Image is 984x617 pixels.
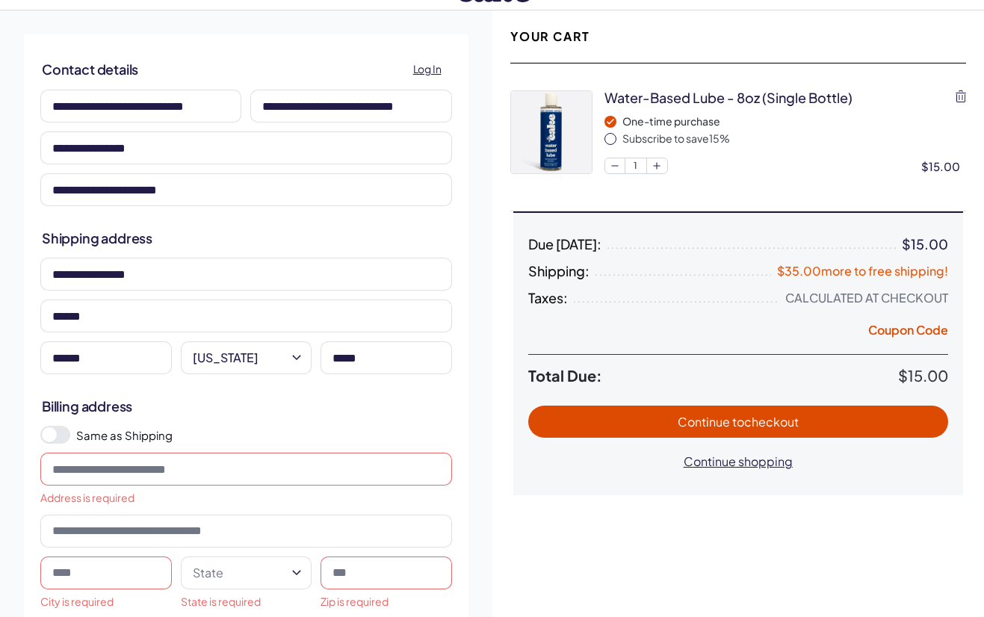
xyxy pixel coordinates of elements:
[42,55,451,84] h2: Contact details
[902,237,948,252] div: $15.00
[777,263,948,279] span: $35.00 more to free shipping!
[528,264,590,279] span: Shipping:
[684,453,793,469] span: Continue shopping
[625,158,646,173] span: 1
[898,366,948,385] span: $15.00
[669,445,808,477] button: Continue shopping
[321,595,452,610] p: Zip is required
[622,131,967,146] div: Subscribe to save 15 %
[921,158,966,174] div: $15.00
[76,427,452,443] label: Same as Shipping
[42,229,451,247] h2: Shipping address
[785,291,948,306] div: Calculated at Checkout
[604,88,853,107] div: water-based lube - 8oz (single bottle)
[528,237,601,252] span: Due [DATE]:
[511,91,592,173] img: bulklubes_Artboard15.jpg
[510,28,590,45] h2: Your Cart
[732,414,799,430] span: to checkout
[413,61,442,78] span: Log In
[868,322,948,343] button: Coupon Code
[622,114,967,129] div: One-time purchase
[40,491,452,506] p: Address is required
[42,397,451,415] h2: Billing address
[40,595,172,610] p: City is required
[528,406,949,438] button: Continue tocheckout
[181,595,312,610] p: State is required
[404,55,451,84] a: Log In
[678,414,799,430] span: Continue
[528,367,899,385] span: Total Due:
[528,291,568,306] span: Taxes:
